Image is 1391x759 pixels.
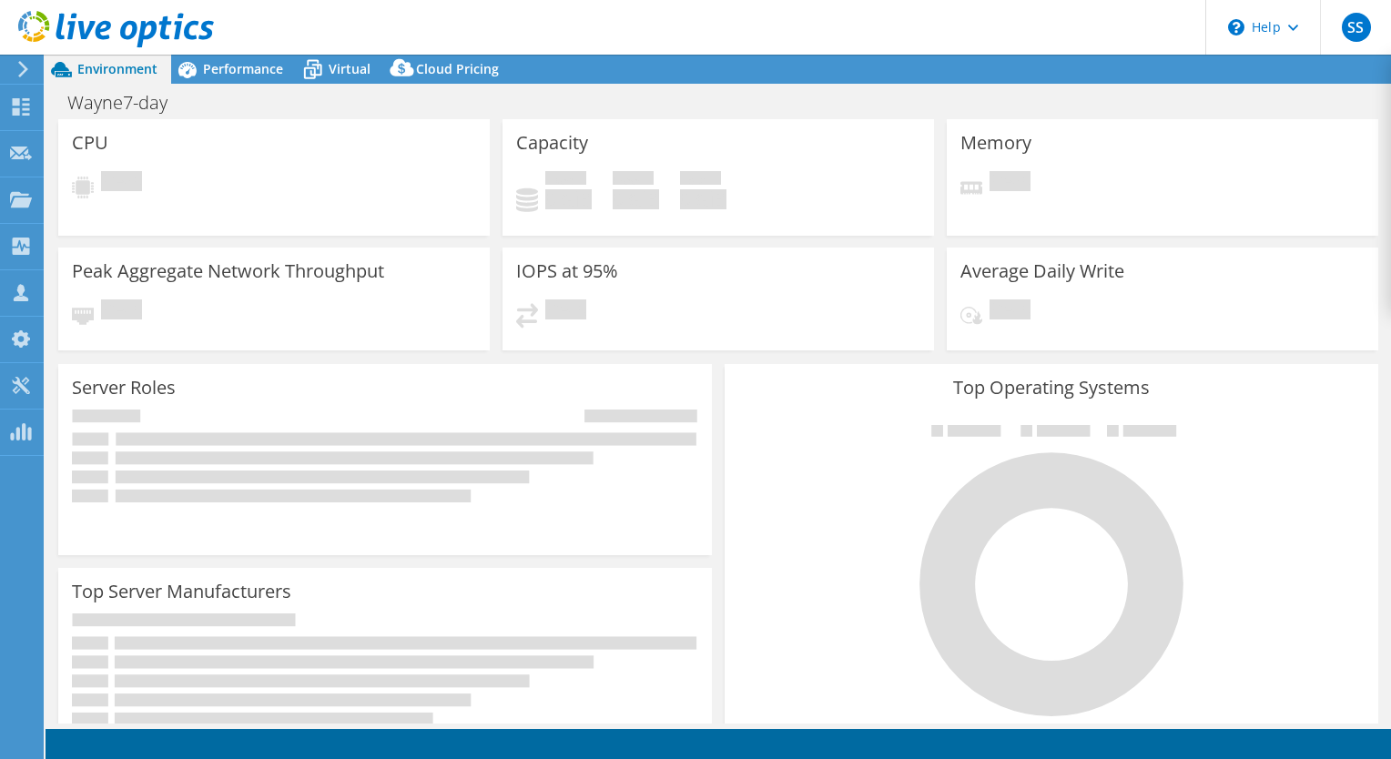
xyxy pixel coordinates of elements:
[516,133,588,153] h3: Capacity
[1228,19,1244,35] svg: \n
[613,171,654,189] span: Free
[516,261,618,281] h3: IOPS at 95%
[990,299,1031,324] span: Pending
[738,378,1365,398] h3: Top Operating Systems
[329,60,371,77] span: Virtual
[59,93,196,113] h1: Wayne7-day
[77,60,157,77] span: Environment
[680,171,721,189] span: Total
[613,189,659,209] h4: 0 GiB
[545,189,592,209] h4: 0 GiB
[72,133,108,153] h3: CPU
[545,171,586,189] span: Used
[72,261,384,281] h3: Peak Aggregate Network Throughput
[680,189,726,209] h4: 0 GiB
[203,60,283,77] span: Performance
[990,171,1031,196] span: Pending
[416,60,499,77] span: Cloud Pricing
[101,299,142,324] span: Pending
[101,171,142,196] span: Pending
[545,299,586,324] span: Pending
[960,133,1031,153] h3: Memory
[72,582,291,602] h3: Top Server Manufacturers
[960,261,1124,281] h3: Average Daily Write
[1342,13,1371,42] span: SS
[72,378,176,398] h3: Server Roles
